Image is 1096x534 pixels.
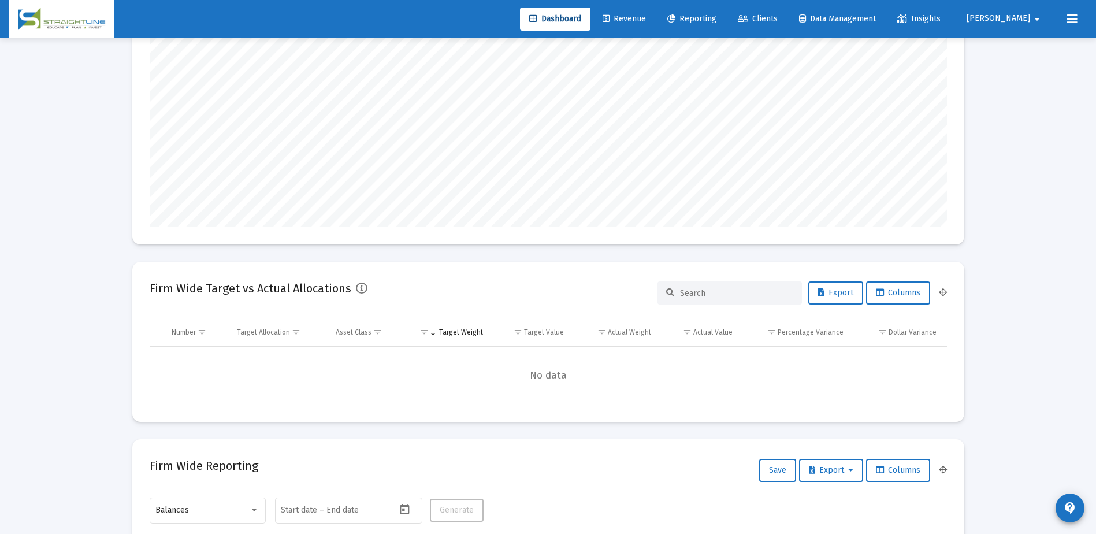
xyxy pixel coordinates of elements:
span: Show filter options for column 'Target Value' [514,328,522,336]
span: Show filter options for column 'Target Allocation' [292,328,300,336]
div: Target Value [524,328,564,337]
td: Column Target Weight [404,318,491,346]
mat-icon: contact_support [1063,501,1077,515]
span: Balances [155,505,189,515]
a: Reporting [658,8,726,31]
div: Actual Weight [608,328,651,337]
a: Insights [888,8,950,31]
span: Show filter options for column 'Target Weight' [420,328,429,336]
span: Columns [876,465,920,475]
td: Column Target Allocation [229,318,328,346]
td: Column Target Value [491,318,573,346]
span: Show filter options for column 'Percentage Variance' [767,328,776,336]
span: Export [818,288,853,298]
div: Number [172,328,196,337]
span: Generate [440,505,474,515]
span: Show filter options for column 'Asset Class' [373,328,382,336]
span: Clients [738,14,778,24]
div: Actual Value [693,328,733,337]
button: Generate [430,499,484,522]
div: Asset Class [336,328,371,337]
div: Target Weight [439,328,483,337]
input: End date [326,506,382,515]
td: Column Number [164,318,229,346]
h2: Firm Wide Target vs Actual Allocations [150,279,351,298]
button: Columns [866,281,930,305]
span: Show filter options for column 'Dollar Variance' [878,328,887,336]
a: Clients [729,8,787,31]
div: Dollar Variance [889,328,937,337]
a: Revenue [593,8,655,31]
span: Dashboard [529,14,581,24]
div: Data grid [150,318,947,405]
span: Show filter options for column 'Actual Weight' [597,328,606,336]
span: Show filter options for column 'Number' [198,328,206,336]
button: Export [808,281,863,305]
a: Dashboard [520,8,590,31]
span: Columns [876,288,920,298]
span: Insights [897,14,941,24]
button: Export [799,459,863,482]
a: Data Management [790,8,885,31]
td: Column Dollar Variance [852,318,946,346]
button: [PERSON_NAME] [953,7,1058,30]
td: Column Percentage Variance [741,318,852,346]
span: No data [150,369,947,382]
button: Open calendar [396,501,413,518]
div: Target Allocation [237,328,290,337]
h2: Firm Wide Reporting [150,457,258,475]
span: Show filter options for column 'Actual Value' [683,328,692,336]
mat-icon: arrow_drop_down [1030,8,1044,31]
input: Start date [281,506,317,515]
img: Dashboard [18,8,106,31]
span: [PERSON_NAME] [967,14,1030,24]
button: Columns [866,459,930,482]
span: – [319,506,324,515]
span: Revenue [603,14,646,24]
span: Reporting [667,14,716,24]
span: Data Management [799,14,876,24]
span: Save [769,465,786,475]
div: Percentage Variance [778,328,844,337]
input: Search [680,288,793,298]
td: Column Asset Class [328,318,404,346]
button: Save [759,459,796,482]
td: Column Actual Value [659,318,741,346]
span: Export [809,465,853,475]
td: Column Actual Weight [572,318,659,346]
